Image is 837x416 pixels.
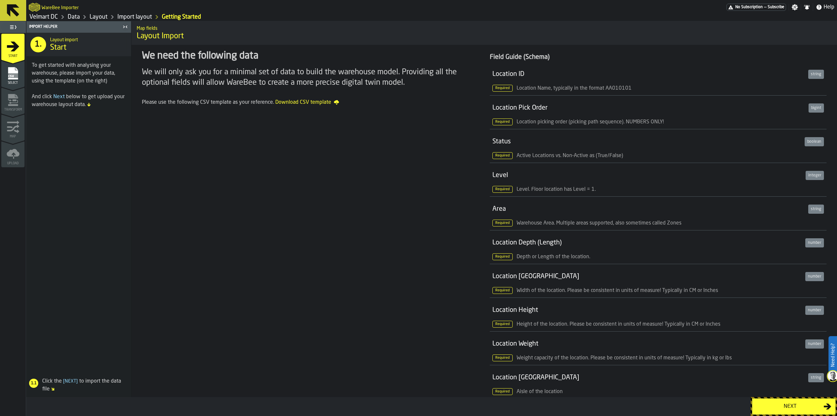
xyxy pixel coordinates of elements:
[30,37,46,52] div: 1.
[42,4,79,10] h2: Sub Title
[829,337,836,373] label: Need Help?
[68,13,80,21] a: link-to-/wh/i/f27944ef-e44e-4cb8-aca8-30c52093261f/data
[517,187,596,192] span: Level. Floor location has Level = 1.
[1,81,25,85] span: Select
[492,137,802,146] div: Status
[492,354,513,361] span: Required
[801,4,813,10] label: button-toggle-Notifications
[492,253,513,260] span: Required
[50,36,126,43] h2: Sub Title
[29,13,432,21] nav: Breadcrumb
[492,220,513,226] span: Required
[808,70,824,79] div: string
[275,99,339,107] a: Download CSV template
[29,381,38,386] span: 1.1
[492,306,803,315] div: Location Height
[142,100,274,105] span: Please use the following CSV template as your reference.
[492,70,806,79] div: Location ID
[492,85,513,92] span: Required
[805,339,824,349] div: number
[121,23,130,31] label: button-toggle-Close me
[29,13,58,21] a: link-to-/wh/i/f27944ef-e44e-4cb8-aca8-30c52093261f
[76,379,78,384] span: ]
[517,86,632,91] span: Location Name, typically in the format AA010101
[117,13,152,21] a: link-to-/wh/i/f27944ef-e44e-4cb8-aca8-30c52093261f/import/layout/
[752,398,836,415] button: button-Next
[809,103,824,113] div: bigint
[768,5,784,9] span: Subscribe
[1,135,25,138] span: Map
[1,87,25,114] li: menu Transform
[492,171,803,180] div: Level
[492,272,803,281] div: Location [GEOGRAPHIC_DATA]
[492,152,513,159] span: Required
[735,5,763,9] span: No Subscription
[32,93,126,109] div: And click below to get upload your warehouse layout data.
[275,99,339,106] span: Download CSV template
[517,119,664,125] span: Location picking order (picking path sequence). NUMBERS ONLY!
[26,21,131,33] header: Import Helper
[492,373,806,382] div: Location [GEOGRAPHIC_DATA]
[90,13,108,21] a: link-to-/wh/i/f27944ef-e44e-4cb8-aca8-30c52093261f/designer
[492,238,803,247] div: Location Depth (Length)
[490,53,827,62] div: Field Guide (Schema)
[808,373,824,382] div: string
[789,4,801,10] label: button-toggle-Settings
[131,21,837,45] div: title-Layout Import
[62,379,79,384] span: Next
[492,339,803,349] div: Location Weight
[492,205,806,214] div: Area
[805,306,824,315] div: number
[805,137,824,146] div: boolean
[1,54,25,58] span: Start
[28,25,121,29] div: Import Helper
[32,62,126,85] div: To get started with analysing your warehouse, please import your data, using the template (on the...
[26,33,131,56] div: title-Start
[517,322,720,327] span: Height of the location. Please be consistent in units of measure! Typically in CM or Inches
[492,388,513,395] span: Required
[1,114,25,140] li: menu Map
[517,288,718,293] span: Width of the location. Please be consistent in units of measure! Typically in CM or Inches
[50,43,66,53] span: Start
[756,403,824,410] div: Next
[726,4,786,11] a: link-to-/wh/i/f27944ef-e44e-4cb8-aca8-30c52093261f/pricing/
[517,153,623,158] span: Active Locations vs. Non-Active as (True/False)
[492,321,513,328] span: Required
[63,379,65,384] span: [
[517,254,590,260] span: Depth or Length of the location.
[805,272,824,281] div: number
[517,389,563,394] span: Aisle of the location
[137,31,832,42] span: Layout Import
[29,1,40,13] a: logo-header
[824,3,834,11] span: Help
[517,221,681,226] span: Warehouse Area. Multiple areas supported, also sometimes called Zones
[53,94,65,99] span: Next
[1,61,25,87] li: menu Select
[764,5,766,9] span: —
[142,67,479,88] div: We will only ask you for a minimal set of data to build the warehouse model. Providing all the op...
[492,186,513,193] span: Required
[162,13,201,21] a: link-to-/wh/i/f27944ef-e44e-4cb8-aca8-30c52093261f/import/layout
[1,34,25,60] li: menu Start
[805,238,824,247] div: number
[1,108,25,112] span: Transform
[806,171,824,180] div: integer
[492,118,513,125] span: Required
[726,4,786,11] div: Menu Subscription
[808,205,824,214] div: string
[1,141,25,167] li: menu Upload
[492,287,513,294] span: Required
[813,3,837,11] label: button-toggle-Help
[142,50,479,62] div: We need the following data
[1,23,25,32] label: button-toggle-Toggle Full Menu
[517,355,732,361] span: Weight capacity of the location. Please be consistent in units of measure! Typically in kg or lbs
[137,25,832,31] h2: Sub Title
[26,377,128,393] div: Click the to import the data file
[1,162,25,165] span: Upload
[492,103,806,113] div: Location Pick Order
